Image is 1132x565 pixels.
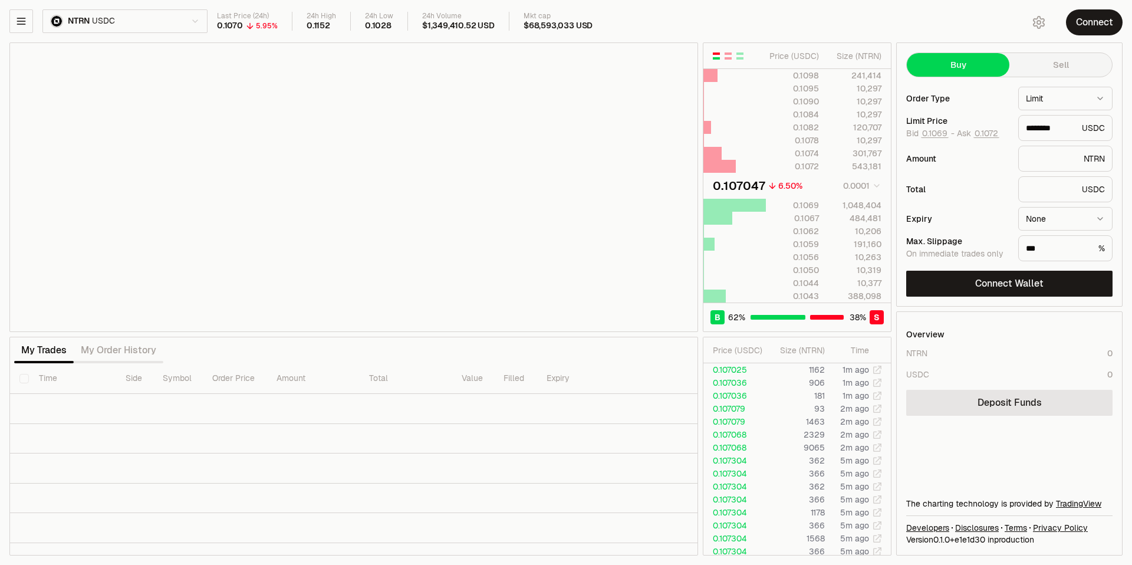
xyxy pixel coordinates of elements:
div: 0.1059 [766,238,819,250]
td: 366 [767,493,825,506]
img: NTRN Logo [51,16,62,27]
div: NTRN [906,347,927,359]
button: Sell [1009,53,1112,77]
span: NTRN [68,16,90,27]
div: 0 [1107,347,1113,359]
a: Developers [906,522,949,534]
div: 10,297 [829,96,881,107]
time: 2m ago [840,429,869,440]
div: 0.107047 [713,178,765,194]
div: 241,414 [829,70,881,81]
time: 5m ago [840,533,869,544]
td: 1463 [767,415,825,428]
time: 5m ago [840,494,869,505]
span: B [715,311,720,323]
td: 0.107068 [703,428,767,441]
div: Mkt cap [524,12,593,21]
div: 0 [1107,369,1113,380]
th: Expiry [537,363,620,394]
div: Time [835,344,869,356]
time: 5m ago [840,546,869,557]
th: Time [29,363,116,394]
button: Buy [907,53,1009,77]
a: Deposit Funds [906,390,1113,416]
td: 0.107079 [703,415,767,428]
div: 0.1070 [217,21,243,31]
div: 10,206 [829,225,881,237]
td: 1162 [767,363,825,376]
time: 5m ago [840,507,869,518]
iframe: Financial Chart [10,43,697,331]
td: 2329 [767,428,825,441]
div: 6.50% [778,180,802,192]
div: 1,048,404 [829,199,881,211]
time: 5m ago [840,481,869,492]
button: Limit [1018,87,1113,110]
span: S [874,311,880,323]
td: 366 [767,545,825,558]
td: 0.107304 [703,480,767,493]
td: 93 [767,402,825,415]
a: Terms [1005,522,1027,534]
div: 0.1095 [766,83,819,94]
div: 388,098 [829,290,881,302]
td: 0.107079 [703,402,767,415]
div: 10,297 [829,134,881,146]
th: Amount [267,363,360,394]
time: 5m ago [840,468,869,479]
button: None [1018,207,1113,231]
span: USDC [92,16,114,27]
time: 2m ago [840,442,869,453]
td: 0.107304 [703,454,767,467]
div: 543,181 [829,160,881,172]
div: 0.1069 [766,199,819,211]
td: 181 [767,389,825,402]
th: Side [116,363,153,394]
div: 0.1056 [766,251,819,263]
div: NTRN [1018,146,1113,172]
span: 62 % [728,311,745,323]
div: 0.1078 [766,134,819,146]
div: Total [906,185,1009,193]
td: 906 [767,376,825,389]
td: 366 [767,467,825,480]
div: 301,767 [829,147,881,159]
td: 1178 [767,506,825,519]
div: Expiry [906,215,1009,223]
div: 0.1090 [766,96,819,107]
time: 5m ago [840,455,869,466]
span: Bid - [906,129,955,139]
div: 120,707 [829,121,881,133]
div: Amount [906,155,1009,163]
div: 5.95% [256,21,278,31]
button: 0.1072 [973,129,999,138]
td: 0.107036 [703,376,767,389]
time: 2m ago [840,416,869,427]
th: Filled [494,363,537,394]
div: 0.1072 [766,160,819,172]
div: $68,593,033 USD [524,21,593,31]
div: 10,263 [829,251,881,263]
button: My Order History [74,339,163,362]
div: Price ( USDC ) [713,344,766,356]
div: 191,160 [829,238,881,250]
div: 0.1152 [307,21,330,31]
td: 0.107304 [703,545,767,558]
th: Total [360,363,452,394]
div: 0.1062 [766,225,819,237]
td: 9065 [767,441,825,454]
button: 0.0001 [840,179,881,193]
td: 0.107304 [703,519,767,532]
div: USDC [1018,176,1113,202]
time: 1m ago [843,390,869,401]
button: Connect [1066,9,1123,35]
div: Last Price (24h) [217,12,278,21]
td: 0.107304 [703,493,767,506]
div: $1,349,410.52 USD [422,21,495,31]
td: 0.107304 [703,506,767,519]
a: Disclosures [955,522,999,534]
div: 10,377 [829,277,881,289]
div: Order Type [906,94,1009,103]
div: USDC [906,369,929,380]
td: 0.107304 [703,467,767,480]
